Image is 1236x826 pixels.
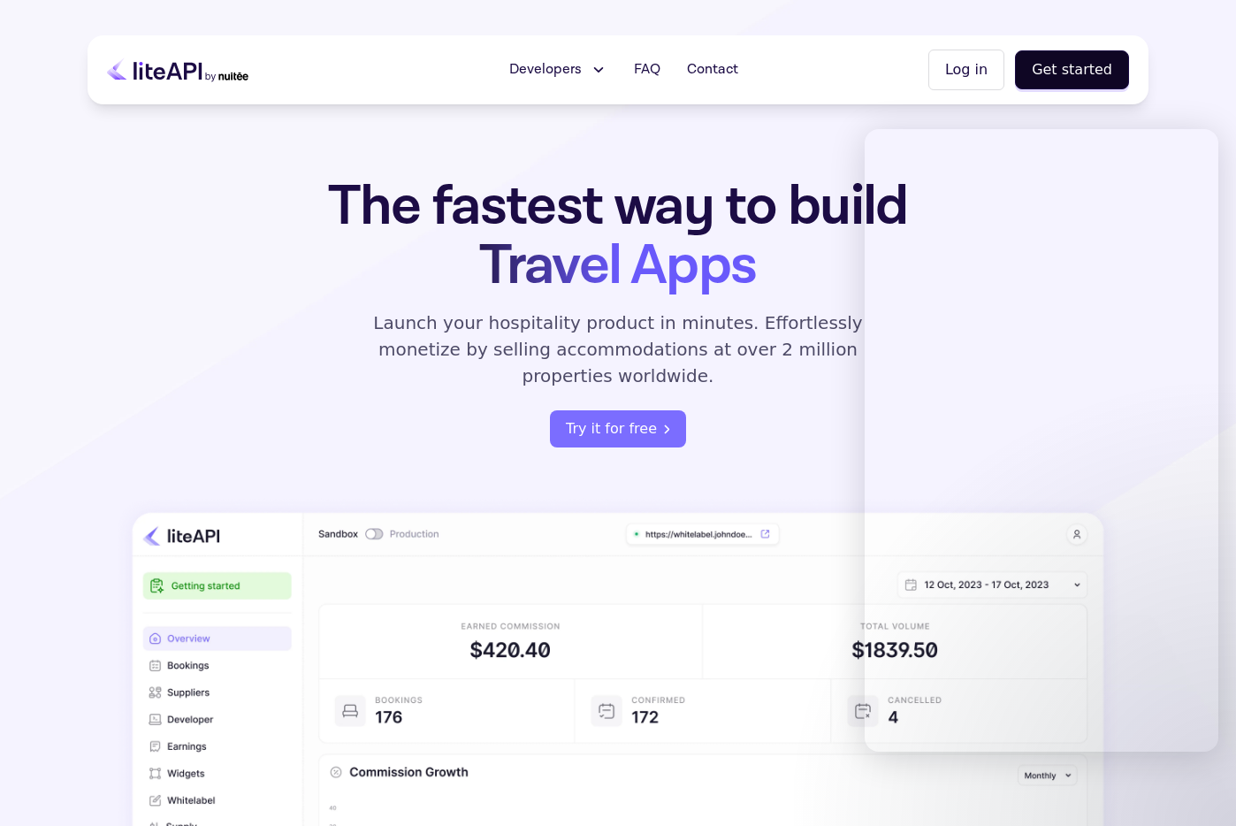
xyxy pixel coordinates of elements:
button: Log in [928,50,1004,90]
a: Contact [676,52,749,88]
span: FAQ [634,59,660,80]
span: Travel Apps [479,229,756,302]
a: FAQ [623,52,671,88]
button: Get started [1015,50,1129,89]
p: Launch your hospitality product in minutes. Effortlessly monetize by selling accommodations at ov... [353,310,883,389]
span: Contact [687,59,738,80]
iframe: Intercom live chat [865,129,1218,752]
button: Try it for free [550,410,686,447]
button: Developers [499,52,618,88]
span: Developers [509,59,582,80]
h1: The fastest way to build [272,177,964,295]
a: register [550,410,686,447]
iframe: Intercom live chat [1176,766,1218,808]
